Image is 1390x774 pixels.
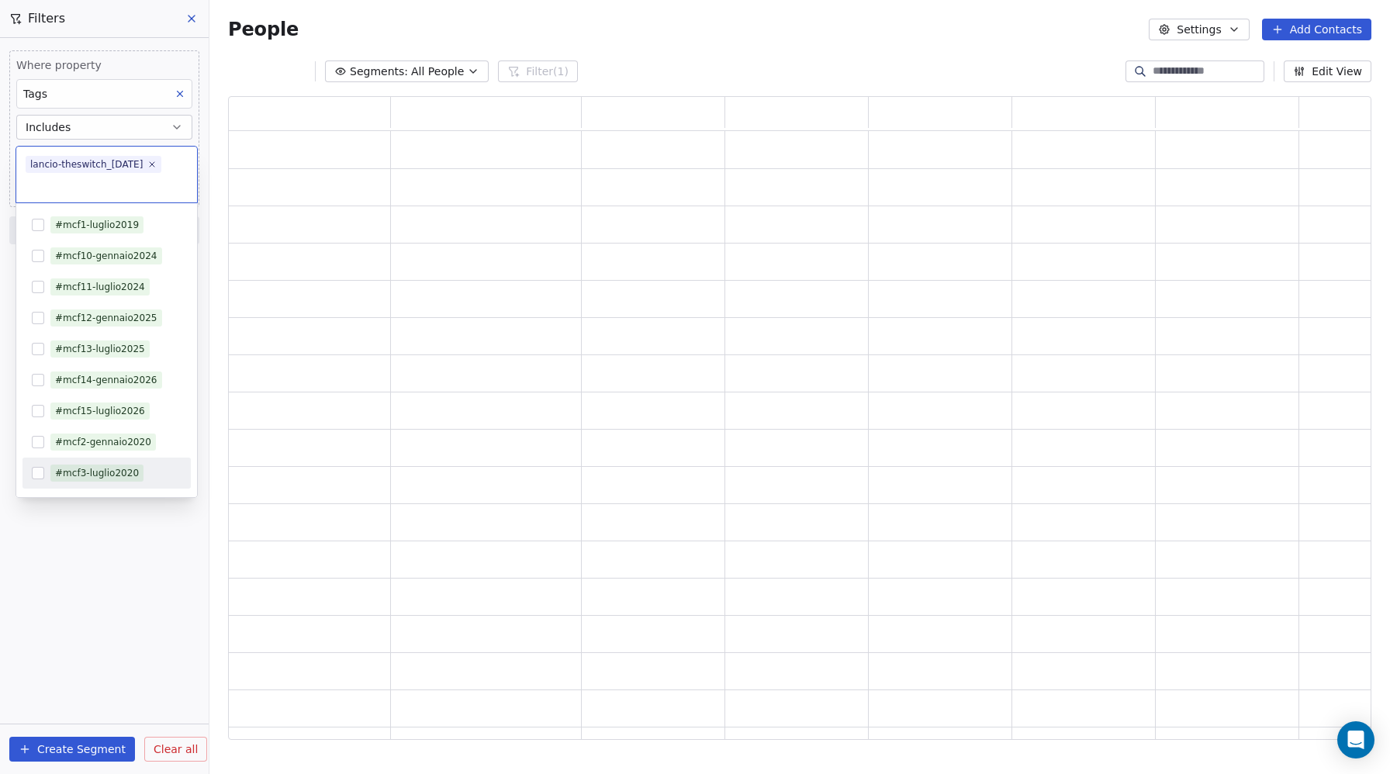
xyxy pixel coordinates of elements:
[55,218,139,232] div: #mcf1-luglio2019
[55,373,157,387] div: #mcf14-gennaio2026
[30,157,143,171] div: lancio-theswitch_[DATE]
[55,249,157,263] div: #mcf10-gennaio2024
[55,466,139,480] div: #mcf3-luglio2020
[55,404,145,418] div: #mcf15-luglio2026
[55,311,157,325] div: #mcf12-gennaio2025
[55,435,151,449] div: #mcf2-gennaio2020
[55,342,145,356] div: #mcf13-luglio2025
[55,280,145,294] div: #mcf11-luglio2024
